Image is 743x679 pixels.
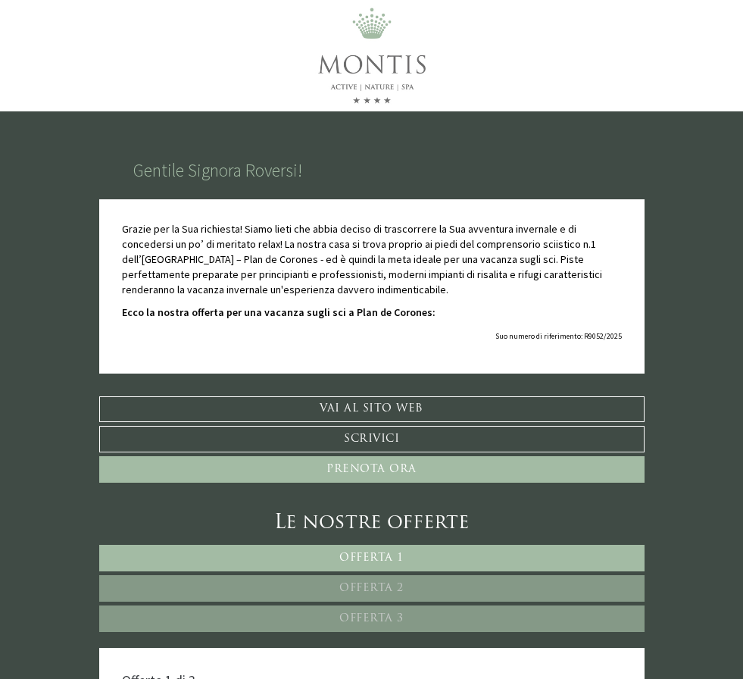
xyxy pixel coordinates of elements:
span: Offerta 3 [339,613,404,624]
p: Grazie per la Sua richiesta! Siamo lieti che abbia deciso di trascorrere la Sua avventura inverna... [122,222,622,298]
span: Offerta 2 [339,583,404,594]
a: Prenota ora [99,456,645,483]
span: Offerta 1 [339,552,404,564]
a: Vai al sito web [99,396,645,422]
strong: Ecco la nostra offerta per una vacanza sugli sci a Plan de Corones: [122,305,435,319]
a: Scrivici [99,426,645,452]
span: Suo numero di riferimento: R9052/2025 [495,331,622,341]
h1: Gentile Signora Roversi! [133,161,302,180]
div: Le nostre offerte [99,509,645,537]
